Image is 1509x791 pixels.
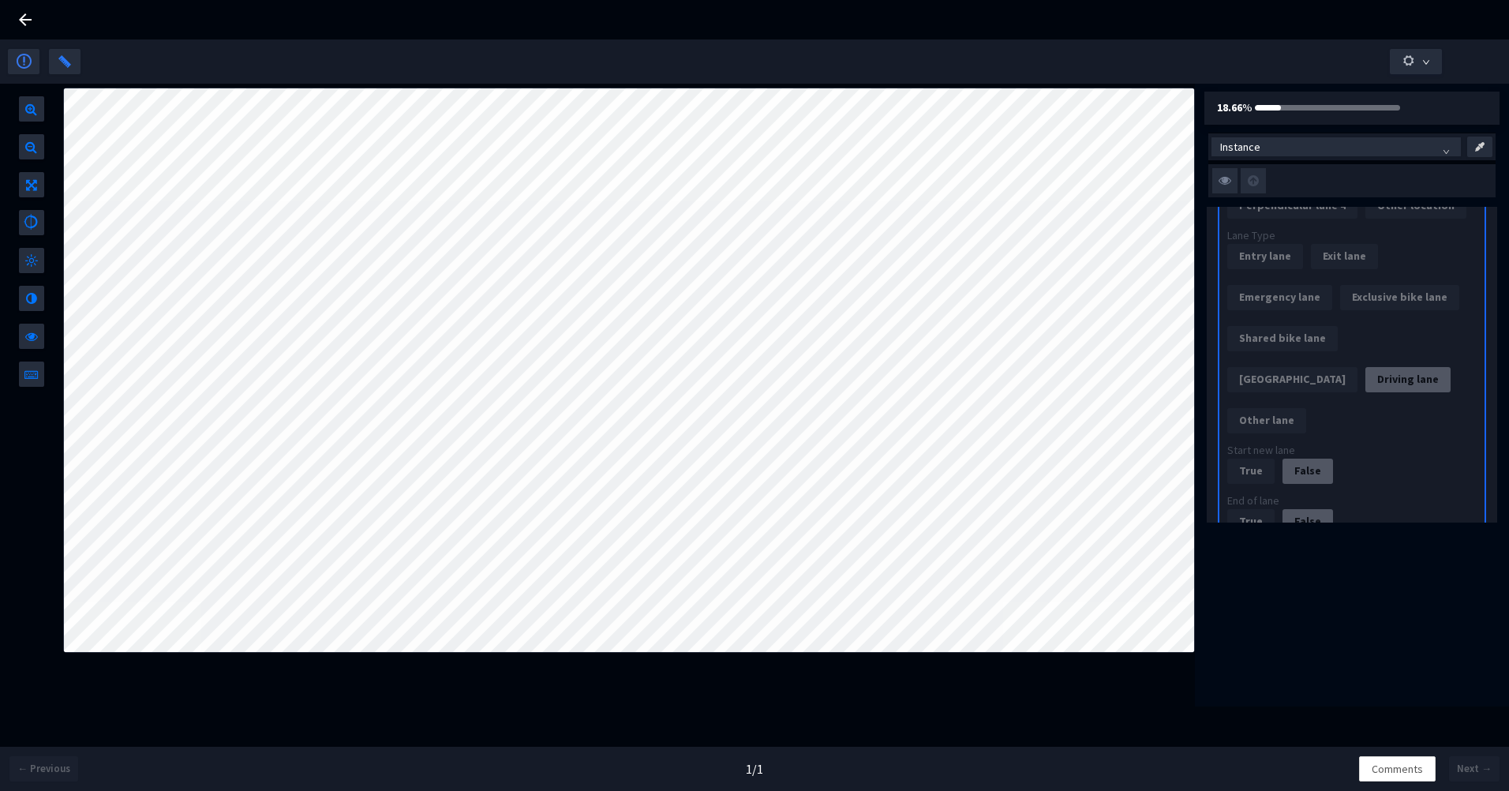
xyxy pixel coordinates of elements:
img: svg+xml;base64,PHN2ZyB3aWR0aD0iMzIiIGhlaWdodD0iMzIiIHZpZXdCb3g9IjAgMCAzMiAzMiIgZmlsbD0ibm9uZSIgeG... [1212,168,1238,193]
span: down [1422,58,1430,66]
div: End of lane [1227,492,1477,509]
img: svg+xml;base64,PHN2ZyB3aWR0aD0iMzAuMDc4MDUzIiBoZWlnaHQ9IjI5Ljk5OTkyOCIgdmlld0JveD0iMC4wMDAwMDAgLT... [1475,137,1485,156]
button: Comments [1359,756,1436,782]
div: True [1239,459,1263,482]
span: Instance [1220,135,1452,159]
div: 1 / 1 [746,760,763,778]
button: down [1390,49,1442,74]
div: Driving lane [1377,367,1439,391]
div: Shared bike lane [1239,326,1326,350]
div: False [1294,459,1321,482]
b: 18.66 [1212,100,1242,114]
div: [GEOGRAPHIC_DATA] [1239,367,1346,391]
div: % [1212,99,1229,117]
div: Exclusive bike lane [1352,285,1447,309]
button: Next → [1449,756,1500,782]
div: Lane Type [1227,227,1477,244]
div: True [1239,509,1263,533]
div: Start new lane [1227,441,1477,459]
div: Other lane [1239,408,1294,432]
div: Emergency lane [1239,285,1320,309]
span: Comments [1372,760,1423,778]
div: Exit lane [1323,244,1366,268]
img: svg+xml;base64,PHN2ZyB3aWR0aD0iMzIiIGhlaWdodD0iMzIiIHZpZXdCb3g9IjAgMCAzMiAzMiIgZmlsbD0ibm9uZSIgeG... [1241,168,1266,193]
div: False [1294,509,1321,533]
div: Entry lane [1239,244,1291,268]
